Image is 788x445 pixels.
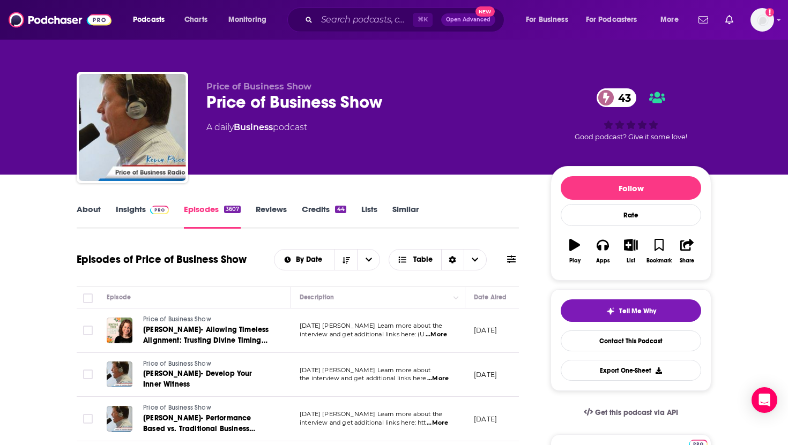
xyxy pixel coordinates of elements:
[653,11,692,28] button: open menu
[575,399,687,426] a: Get this podcast via API
[450,291,463,304] button: Column Actions
[606,307,615,315] img: tell me why sparkle
[427,419,448,427] span: ...More
[9,10,111,30] img: Podchaser - Follow, Share and Rate Podcasts
[206,121,307,134] div: A daily podcast
[206,81,311,92] span: Price of Business Show
[441,13,495,26] button: Open AdvancedNew
[561,360,701,381] button: Export One-Sheet
[77,204,101,229] a: About
[389,249,487,270] button: Choose View
[335,206,346,213] div: 44
[361,204,377,229] a: Lists
[596,258,610,264] div: Apps
[595,408,678,417] span: Get this podcast via API
[413,256,433,263] span: Table
[526,12,568,27] span: For Business
[143,325,269,356] span: [PERSON_NAME]- Allowing Timeless Alignment: Trusting Divine Timing Into Life With MS
[474,291,507,304] div: Date Aired
[274,256,335,263] button: open menu
[143,325,272,346] a: [PERSON_NAME]- Allowing Timeless Alignment: Trusting Divine Timing Into Life With MS
[575,133,687,141] span: Good podcast? Give it some love!
[107,291,131,304] div: Episode
[607,88,636,107] span: 43
[298,7,515,32] div: Search podcasts, credits, & more...
[143,359,272,369] a: Price of Business Show
[441,250,464,270] div: Sort Direction
[143,369,252,389] span: [PERSON_NAME]- Develop Your Inner Witness
[589,232,616,270] button: Apps
[302,204,346,229] a: Credits44
[561,176,701,200] button: Follow
[77,253,247,266] h1: Episodes of Price of Business Show
[357,250,380,270] button: open menu
[579,11,653,28] button: open menu
[765,8,774,17] svg: Add a profile image
[143,404,211,411] span: Price of Business Show
[446,17,490,22] span: Open Advanced
[184,204,241,229] a: Episodes3607
[518,11,582,28] button: open menu
[143,360,211,367] span: Price of Business Show
[750,8,774,32] span: Logged in as KCarter
[296,256,326,263] span: By Date
[184,12,207,27] span: Charts
[143,413,255,444] span: [PERSON_NAME]- Performance Based vs. Traditional Business Consulting
[569,258,581,264] div: Play
[256,204,287,229] a: Reviews
[79,74,186,181] img: Price of Business Show
[627,258,635,264] div: List
[680,258,694,264] div: Share
[300,410,442,418] span: [DATE] [PERSON_NAME] Learn more about the
[413,13,433,27] span: ⌘ K
[474,370,497,379] p: [DATE]
[274,249,381,270] h2: Choose List sort
[150,206,169,214] img: Podchaser Pro
[83,369,93,379] span: Toggle select row
[317,11,413,28] input: Search podcasts, credits, & more...
[721,11,738,29] a: Show notifications dropdown
[586,12,637,27] span: For Podcasters
[475,6,495,17] span: New
[143,315,272,325] a: Price of Business Show
[551,81,711,148] div: 43Good podcast? Give it some love!
[392,204,419,229] a: Similar
[645,232,673,270] button: Bookmark
[300,419,426,426] span: interview and get additional links here: htt
[561,330,701,351] a: Contact This Podcast
[617,232,645,270] button: List
[143,413,272,434] a: [PERSON_NAME]- Performance Based vs. Traditional Business Consulting
[334,250,357,270] button: Sort Direction
[300,330,425,338] span: interview and get additional links here: (U
[619,307,656,315] span: Tell Me Why
[133,12,165,27] span: Podcasts
[143,368,272,390] a: [PERSON_NAME]- Develop Your Inner Witness
[561,299,701,322] button: tell me why sparkleTell Me Why
[300,291,334,304] div: Description
[474,326,497,335] p: [DATE]
[143,315,211,323] span: Price of Business Show
[224,206,241,213] div: 3607
[660,12,679,27] span: More
[646,258,672,264] div: Bookmark
[752,387,777,413] div: Open Intercom Messenger
[177,11,214,28] a: Charts
[125,11,179,28] button: open menu
[83,326,93,335] span: Toggle select row
[474,414,497,424] p: [DATE]
[561,232,589,270] button: Play
[228,12,266,27] span: Monitoring
[427,374,449,383] span: ...More
[116,204,169,229] a: InsightsPodchaser Pro
[300,322,442,329] span: [DATE] [PERSON_NAME] Learn more about the
[143,403,272,413] a: Price of Business Show
[221,11,280,28] button: open menu
[83,414,93,424] span: Toggle select row
[234,122,273,132] a: Business
[561,204,701,226] div: Rate
[300,374,426,382] span: the interview and get additional links here
[597,88,636,107] a: 43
